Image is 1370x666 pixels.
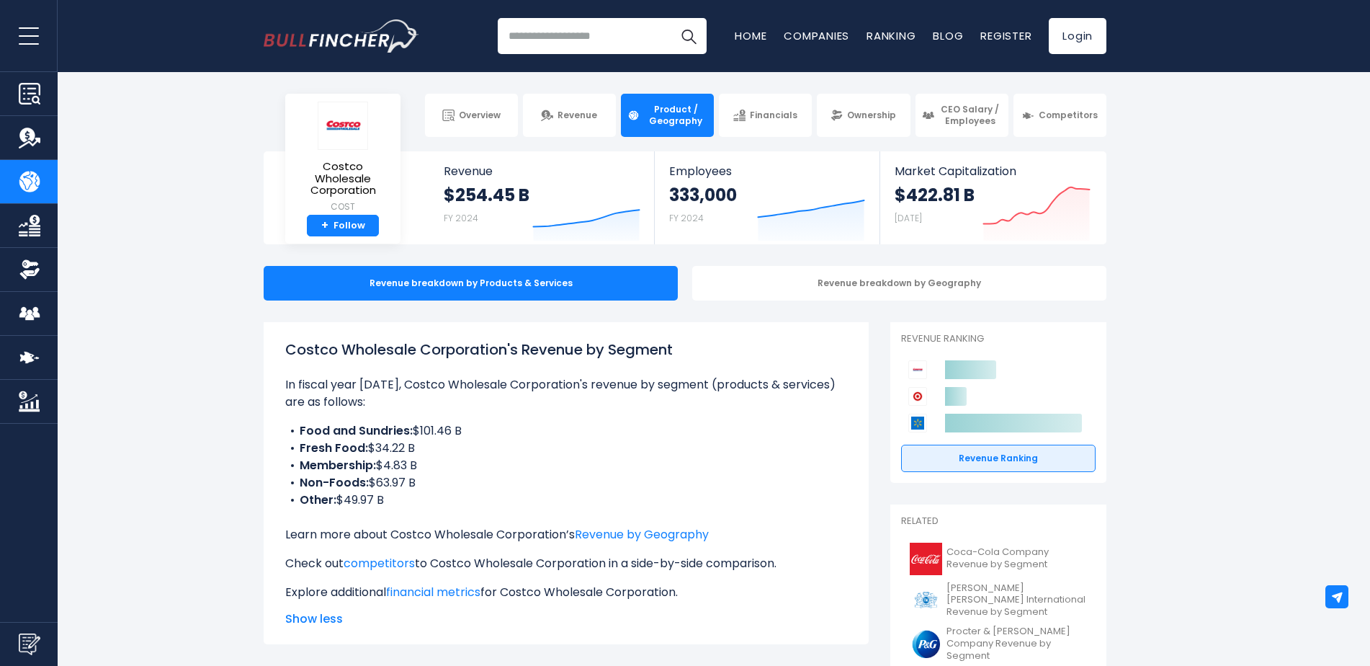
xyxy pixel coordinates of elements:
[910,628,942,660] img: PG logo
[784,28,849,43] a: Companies
[901,515,1096,528] p: Related
[19,259,40,280] img: Ownership
[671,18,707,54] button: Search
[946,626,1087,662] span: Procter & [PERSON_NAME] Company Revenue by Segment
[669,212,704,224] small: FY 2024
[285,526,847,543] p: Learn more about Costco Wholesale Corporation’s
[867,28,915,43] a: Ranking
[895,184,975,206] strong: $422.81 B
[719,94,812,137] a: Financials
[880,151,1105,244] a: Market Capitalization $422.81 B [DATE]
[621,94,714,137] a: Product / Geography
[901,579,1096,623] a: [PERSON_NAME] [PERSON_NAME] International Revenue by Segment
[264,266,678,301] div: Revenue breakdown by Products & Services
[285,474,847,492] li: $63.97 B
[901,445,1096,472] a: Revenue Ranking
[386,584,480,600] a: financial metrics
[847,110,896,121] span: Ownership
[444,212,478,224] small: FY 2024
[895,212,922,224] small: [DATE]
[285,376,847,411] p: In fiscal year [DATE], Costco Wholesale Corporation's revenue by segment (products & services) ar...
[285,584,847,601] p: Explore additional for Costco Wholesale Corporation.
[285,457,847,474] li: $4.83 B
[980,28,1031,43] a: Register
[901,539,1096,579] a: Coca-Cola Company Revenue by Segment
[300,440,368,456] b: Fresh Food:
[655,151,879,244] a: Employees 333,000 FY 2024
[558,110,597,121] span: Revenue
[285,440,847,457] li: $34.22 B
[296,101,390,215] a: Costco Wholesale Corporation COST
[300,422,413,439] b: Food and Sundries:
[307,215,379,237] a: +Follow
[1039,110,1098,121] span: Competitors
[425,94,518,137] a: Overview
[910,584,942,616] img: PM logo
[669,184,737,206] strong: 333,000
[817,94,910,137] a: Ownership
[908,414,927,432] img: Walmart competitors logo
[285,339,847,360] h1: Costco Wholesale Corporation's Revenue by Segment
[750,110,797,121] span: Financials
[429,151,655,244] a: Revenue $254.45 B FY 2024
[264,19,419,53] img: Bullfincher logo
[344,555,415,572] a: competitors
[285,610,847,628] span: Show less
[735,28,766,43] a: Home
[933,28,963,43] a: Blog
[901,622,1096,666] a: Procter & [PERSON_NAME] Company Revenue by Segment
[459,110,501,121] span: Overview
[300,474,369,491] b: Non-Foods:
[297,200,389,213] small: COST
[285,492,847,509] li: $49.97 B
[946,582,1087,619] span: [PERSON_NAME] [PERSON_NAME] International Revenue by Segment
[444,184,529,206] strong: $254.45 B
[264,19,418,53] a: Go to homepage
[297,161,389,197] span: Costco Wholesale Corporation
[692,266,1106,301] div: Revenue breakdown by Geography
[444,164,640,178] span: Revenue
[908,360,927,379] img: Costco Wholesale Corporation competitors logo
[285,555,847,572] p: Check out to Costco Wholesale Corporation in a side-by-side comparison.
[669,164,864,178] span: Employees
[644,104,707,126] span: Product / Geography
[946,546,1087,571] span: Coca-Cola Company Revenue by Segment
[285,422,847,440] li: $101.46 B
[321,219,328,232] strong: +
[523,94,616,137] a: Revenue
[300,492,336,508] b: Other:
[1049,18,1106,54] a: Login
[895,164,1091,178] span: Market Capitalization
[575,526,709,543] a: Revenue by Geography
[1013,94,1106,137] a: Competitors
[901,333,1096,345] p: Revenue Ranking
[908,387,927,406] img: Target Corporation competitors logo
[939,104,1002,126] span: CEO Salary / Employees
[910,543,942,575] img: KO logo
[915,94,1008,137] a: CEO Salary / Employees
[300,457,376,474] b: Membership:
